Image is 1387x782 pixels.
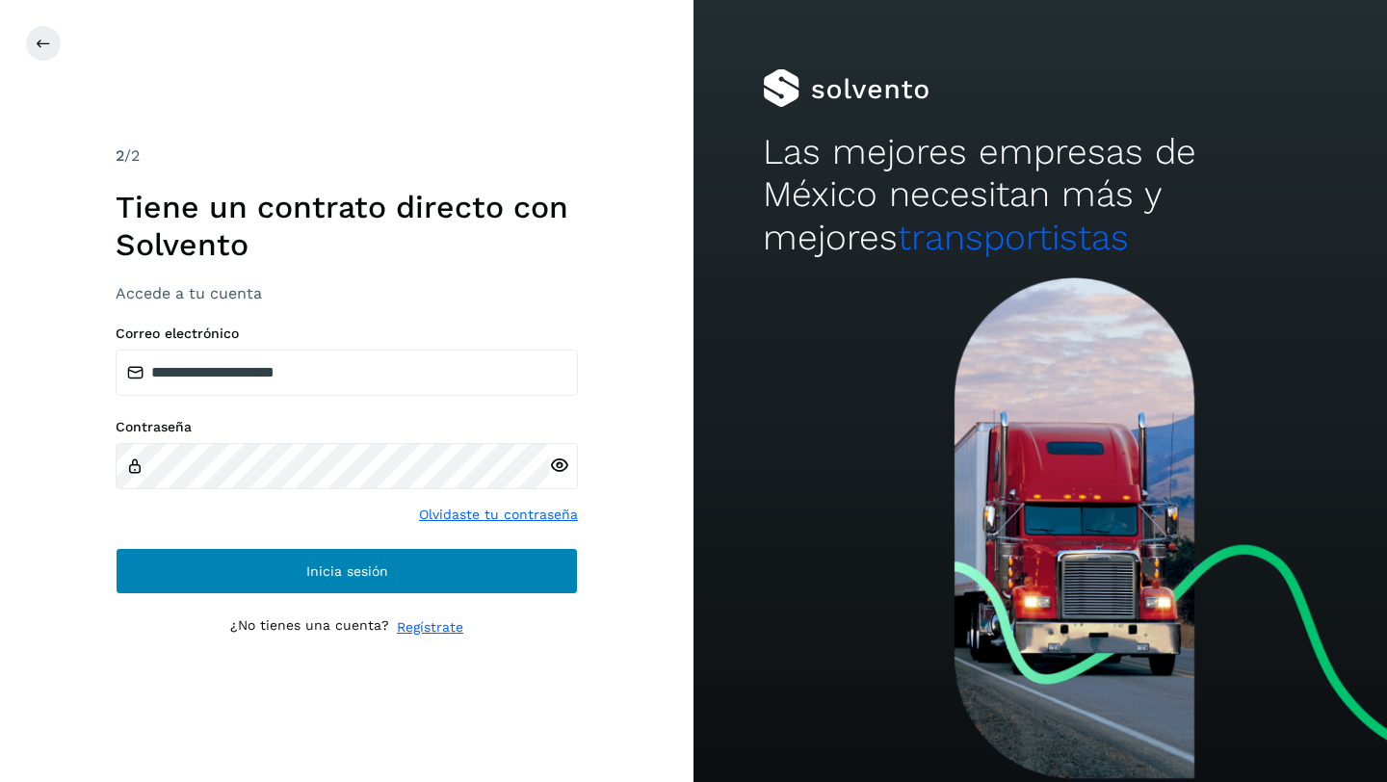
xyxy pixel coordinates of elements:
[116,326,578,342] label: Correo electrónico
[116,146,124,165] span: 2
[116,284,578,302] h3: Accede a tu cuenta
[116,419,578,435] label: Contraseña
[898,217,1129,258] span: transportistas
[116,144,578,168] div: /2
[116,548,578,594] button: Inicia sesión
[116,189,578,263] h1: Tiene un contrato directo con Solvento
[306,564,388,578] span: Inicia sesión
[397,617,463,638] a: Regístrate
[763,131,1318,259] h2: Las mejores empresas de México necesitan más y mejores
[230,617,389,638] p: ¿No tienes una cuenta?
[419,505,578,525] a: Olvidaste tu contraseña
